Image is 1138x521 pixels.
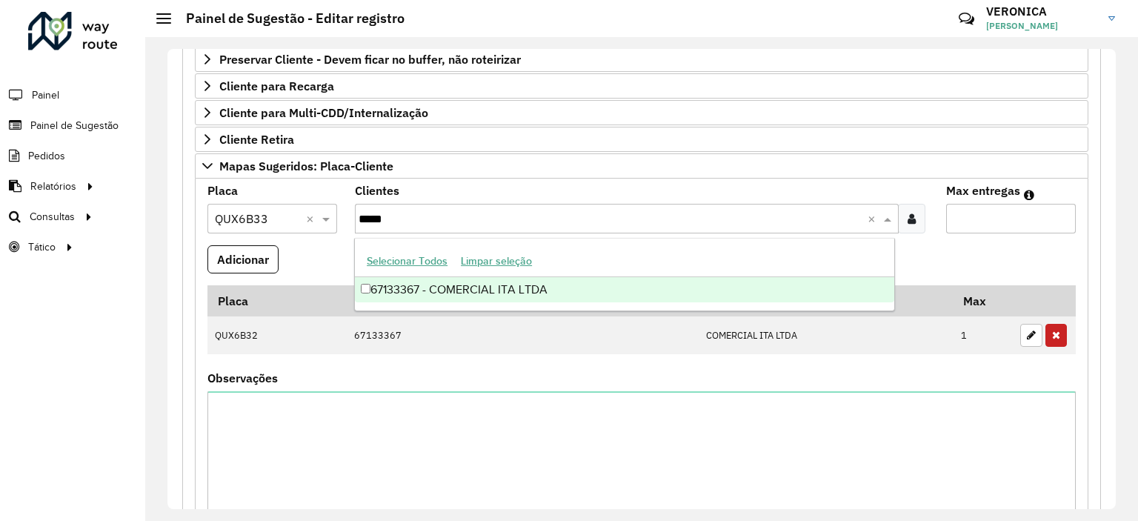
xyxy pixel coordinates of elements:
[195,127,1088,152] a: Cliente Retira
[1024,189,1034,201] em: Máximo de clientes que serão colocados na mesma rota com os clientes informados
[207,285,347,316] th: Placa
[986,19,1097,33] span: [PERSON_NAME]
[698,316,953,355] td: COMERCIAL ITA LTDA
[195,153,1088,179] a: Mapas Sugeridos: Placa-Cliente
[195,100,1088,125] a: Cliente para Multi-CDD/Internalização
[454,250,539,273] button: Limpar seleção
[306,210,319,228] span: Clear all
[219,107,428,119] span: Cliente para Multi-CDD/Internalização
[207,182,238,199] label: Placa
[355,277,894,302] div: 67133367 - COMERCIAL ITA LTDA
[195,47,1088,72] a: Preservar Cliente - Devem ficar no buffer, não roteirizar
[219,80,334,92] span: Cliente para Recarga
[32,87,59,103] span: Painel
[360,250,454,273] button: Selecionar Todos
[207,245,279,273] button: Adicionar
[347,285,698,316] th: Código Cliente
[868,210,880,228] span: Clear all
[171,10,405,27] h2: Painel de Sugestão - Editar registro
[219,53,521,65] span: Preservar Cliente - Devem ficar no buffer, não roteirizar
[951,3,982,35] a: Contato Rápido
[207,369,278,387] label: Observações
[30,118,119,133] span: Painel de Sugestão
[28,148,65,164] span: Pedidos
[195,73,1088,99] a: Cliente para Recarga
[207,316,347,355] td: QUX6B32
[219,160,393,172] span: Mapas Sugeridos: Placa-Cliente
[954,285,1013,316] th: Max
[986,4,1097,19] h3: VERONICA
[28,239,56,255] span: Tático
[354,238,895,311] ng-dropdown-panel: Options list
[954,316,1013,355] td: 1
[946,182,1020,199] label: Max entregas
[30,209,75,225] span: Consultas
[355,182,399,199] label: Clientes
[219,133,294,145] span: Cliente Retira
[30,179,76,194] span: Relatórios
[347,316,698,355] td: 67133367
